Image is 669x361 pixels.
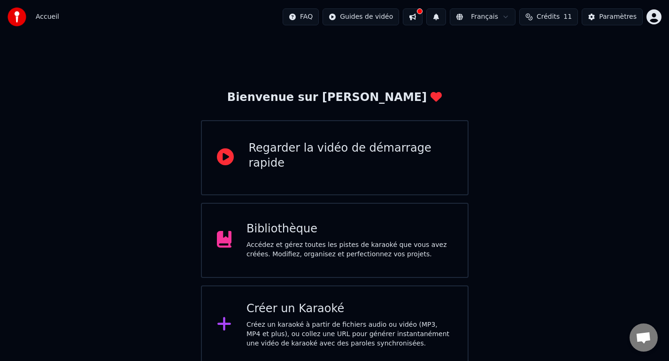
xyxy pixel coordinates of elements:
div: Créer un Karaoké [246,301,453,316]
button: Paramètres [582,8,643,25]
a: Ouvrir le chat [630,323,658,352]
span: 11 [563,12,572,22]
div: Bienvenue sur [PERSON_NAME] [227,90,442,105]
div: Accédez et gérez toutes les pistes de karaoké que vous avez créées. Modifiez, organisez et perfec... [246,240,453,259]
div: Regarder la vidéo de démarrage rapide [249,141,453,171]
span: Accueil [36,12,59,22]
button: Crédits11 [519,8,578,25]
img: youka [8,8,26,26]
span: Crédits [537,12,560,22]
div: Créez un karaoké à partir de fichiers audio ou vidéo (MP3, MP4 et plus), ou collez une URL pour g... [246,320,453,348]
div: Bibliothèque [246,222,453,237]
button: Guides de vidéo [323,8,399,25]
nav: breadcrumb [36,12,59,22]
button: FAQ [283,8,319,25]
div: Paramètres [599,12,637,22]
